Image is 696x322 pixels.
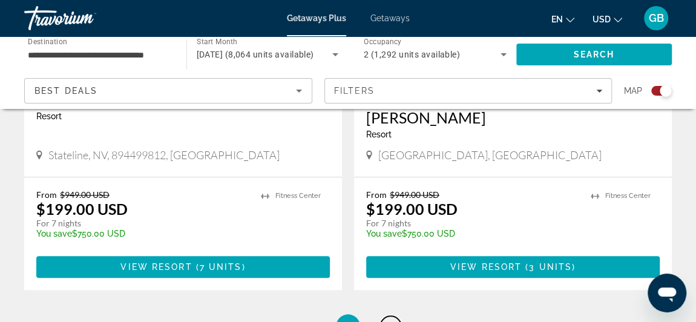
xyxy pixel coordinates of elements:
span: From [36,189,57,200]
p: For 7 nights [36,218,249,229]
mat-select: Sort by [34,84,302,98]
span: [GEOGRAPHIC_DATA], [GEOGRAPHIC_DATA] [378,148,602,162]
button: View Resort(3 units) [366,256,660,278]
span: $949.00 USD [60,189,110,200]
span: Destination [28,37,67,45]
span: You save [366,229,402,238]
span: View Resort [450,262,522,272]
span: Map [624,82,642,99]
span: Stateline, NV, 894499812, [GEOGRAPHIC_DATA] [48,148,280,162]
span: 3 units [529,262,572,272]
span: en [551,15,563,24]
a: Getaways Plus [287,13,346,23]
span: ( ) [192,262,246,272]
span: Resort [366,130,392,139]
p: $750.00 USD [36,229,249,238]
a: Travorium [24,2,145,34]
span: View Resort [120,262,192,272]
span: Start Month [197,38,237,46]
span: You save [36,229,72,238]
span: USD [593,15,611,24]
span: Resort [36,111,62,121]
span: $949.00 USD [390,189,439,200]
button: Change currency [593,10,622,28]
span: Search [573,50,614,59]
span: GB [649,12,664,24]
p: $750.00 USD [366,229,579,238]
button: User Menu [640,5,672,31]
button: Filters [324,78,612,103]
a: Getaways [370,13,410,23]
span: Fitness Center [605,192,651,200]
span: [DATE] (8,064 units available) [197,50,314,59]
span: Best Deals [34,86,97,96]
iframe: Button to launch messaging window [648,274,686,312]
button: Search [516,44,672,65]
button: Change language [551,10,574,28]
span: Fitness Center [275,192,321,200]
p: For 7 nights [366,218,579,229]
span: From [366,189,387,200]
button: View Resort(7 units) [36,256,330,278]
p: $199.00 USD [366,200,458,218]
span: ( ) [522,262,576,272]
p: $199.00 USD [36,200,128,218]
span: Filters [334,86,375,96]
span: 2 (1,292 units available) [364,50,460,59]
input: Select destination [28,48,171,62]
span: Occupancy [364,38,402,46]
span: 7 units [200,262,242,272]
